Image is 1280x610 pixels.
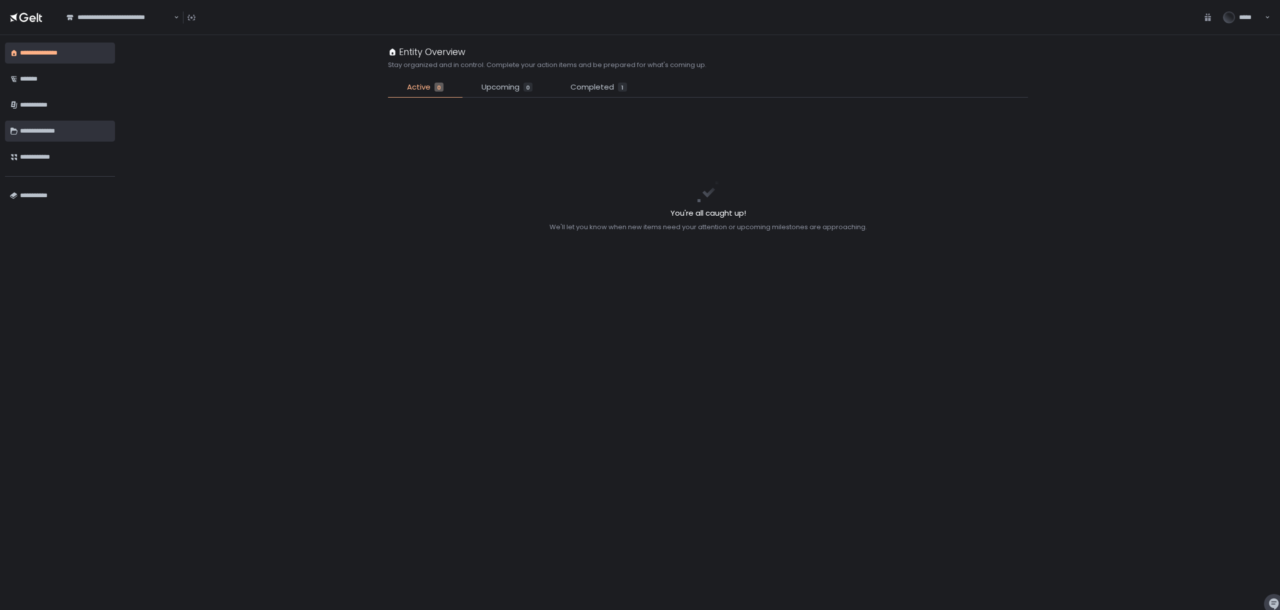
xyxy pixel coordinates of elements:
[434,83,443,92] div: 0
[570,82,614,93] span: Completed
[407,82,430,93] span: Active
[388,45,465,59] div: Entity Overview
[549,208,867,219] h2: You're all caught up!
[481,82,519,93] span: Upcoming
[618,83,627,92] div: 1
[549,223,867,232] div: We'll let you know when new items need your attention or upcoming milestones are approaching.
[388,61,706,70] h2: Stay organized and in control. Complete your action items and be prepared for what's coming up.
[60,7,179,28] div: Search for option
[523,83,532,92] div: 0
